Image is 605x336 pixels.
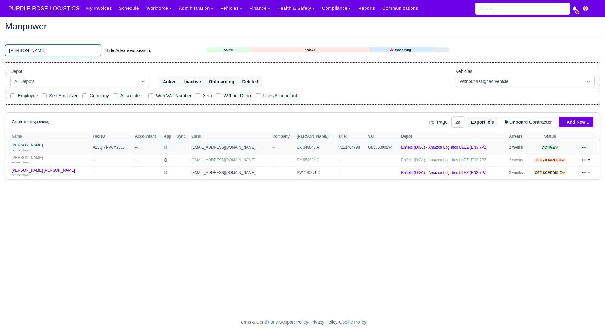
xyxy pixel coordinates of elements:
td: -- [91,154,134,167]
small: self-employed [12,173,31,177]
label: Xero [203,92,212,99]
span: | [143,93,145,98]
a: Communications [379,2,422,15]
a: Privacy Policy [310,320,338,325]
th: Company [271,132,295,141]
span: Active [540,145,560,150]
small: self-employed [12,161,31,164]
a: Off-boarded [534,158,566,162]
td: 2 weeks [508,154,528,167]
label: With VAT Number [156,92,191,99]
button: Deleted [238,76,262,87]
button: Hide Advanced search... [101,45,158,56]
a: PURPLE ROSE LOGISTICS [5,3,83,15]
td: 2 weeks [508,166,528,179]
th: Name [5,132,91,141]
button: Active [159,76,181,87]
td: [EMAIL_ADDRESS][DOMAIN_NAME] [190,141,271,154]
h2: Manpower [5,22,600,31]
td: [EMAIL_ADDRESS][DOMAIN_NAME] [190,166,271,179]
td: -- [91,166,134,179]
iframe: Chat Widget [492,263,605,336]
a: My Invoices [83,2,115,15]
th: Accountant [134,132,163,141]
button: Inactive [180,76,205,87]
label: Employee [18,92,38,99]
input: Search (by name, email, transporter id) ... [5,45,101,56]
button: Onboarding [205,76,239,87]
td: 7211464798 [337,141,366,154]
a: [PERSON_NAME] self-employed [12,156,89,165]
a: Inactive [250,47,369,53]
th: Email [190,132,271,141]
a: Support Policy [279,320,308,325]
a: Health & Safety [274,2,319,15]
td: GB366090294 [366,141,400,154]
th: App [162,132,175,141]
a: Enfield (DIG1) - Amazon Logistics ULEZ (EN3 7PZ) [401,145,487,150]
div: Manpower [0,17,605,37]
a: + Add New... [559,117,593,127]
h6: Contractors [12,119,49,125]
a: Enfield (DIG1) - Amazon Logistics ULEZ (EN3 7PZ) [401,170,487,175]
span: PURPLE ROSE LOGISTICS [5,2,83,15]
button: Export .xls [467,117,498,127]
a: [PERSON_NAME] self-employed [12,143,89,152]
a: Off schedule [533,170,567,175]
a: Workforce [143,2,176,15]
button: Onboard Contractor [501,117,556,127]
td: -- [134,166,163,179]
th: Depot [400,132,507,141]
span: -- [272,145,275,150]
th: Status [528,132,572,141]
td: SX 040848 A [295,141,337,154]
div: - - - [123,319,482,326]
td: -- [337,154,366,167]
a: Active [206,47,250,53]
small: self-employed [12,148,31,152]
label: Vehicles: [456,68,474,75]
td: SW 170271 D [295,166,337,179]
label: Without Depot [223,92,252,99]
a: [PERSON_NAME] [PERSON_NAME] self-employed [12,168,89,177]
td: -- [134,141,163,154]
td: [EMAIL_ADDRESS][DOMAIN_NAME] [190,154,271,167]
a: Compliance [319,2,355,15]
span: -- [272,158,275,162]
th: Arrears [508,132,528,141]
th: Sync [175,132,190,141]
a: Schedule [115,2,142,15]
label: Uses Accountant [263,92,297,99]
a: Vehicles [217,2,246,15]
label: Company [90,92,109,99]
a: Active [540,145,560,150]
th: Flex ID [91,132,134,141]
input: Search... [475,3,570,15]
span: -- [272,170,275,175]
label: Per Page: [429,119,449,126]
a: Reports [355,2,379,15]
a: Onboarding [369,47,432,53]
td: -- [337,166,366,179]
td: -- [134,154,163,167]
a: Administration [175,2,217,15]
div: + Add New... [556,117,593,127]
label: Self-Employed [49,92,78,99]
th: [PERSON_NAME] [295,132,337,141]
td: A23QIYRVCY23L3 [91,141,134,154]
small: (3 found) [35,120,49,124]
td: 2 weeks [508,141,528,154]
a: Enfield (DIG1) - Amazon Logistics ULEZ (EN3 7PZ) [401,158,487,162]
label: Depot: [10,68,24,75]
label: Associate [120,92,140,99]
td: SX 658398 C [295,154,337,167]
a: Terms & Conditions [239,320,278,325]
a: Cookie Policy [339,320,366,325]
a: Finance [246,2,274,15]
th: UTR [337,132,366,141]
th: VAT [366,132,400,141]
